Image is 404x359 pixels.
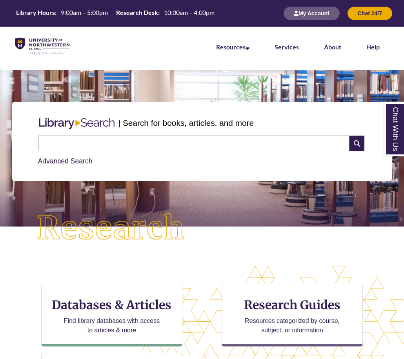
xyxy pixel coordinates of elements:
p: | Search for books, articles, and more [118,117,254,129]
h3: Research Guides [228,297,356,312]
a: Help [366,43,380,51]
span: 10:00am – 4:00pm [164,9,215,16]
p: Resources categorized by course, subject, or information [241,316,344,335]
img: UNWSP Library Logo [15,38,69,55]
span: 9:00am – 5:00pm [61,9,108,16]
th: Research Desk: [113,8,161,17]
p: Find library databases with access to articles & more [61,316,163,335]
table: Hours Today [13,8,218,18]
button: My Account [284,7,340,20]
a: Databases & Articles Find library databases with access to articles & more [41,284,182,346]
img: Research [20,197,202,260]
th: Library Hours: [13,8,58,17]
a: Advanced Search [38,157,93,165]
a: My Account [284,10,340,16]
a: About [324,43,341,51]
button: Chat 24/7 [348,7,392,20]
h3: Databases & Articles [48,297,176,312]
a: Hours Today [13,8,218,19]
a: Chat 24/7 [348,10,392,16]
a: Research Guides Resources categorized by course, subject, or information [222,284,363,346]
img: Libary Search [35,115,118,132]
a: Services [275,43,299,51]
i: Search [349,136,364,151]
a: Resources [216,43,249,51]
